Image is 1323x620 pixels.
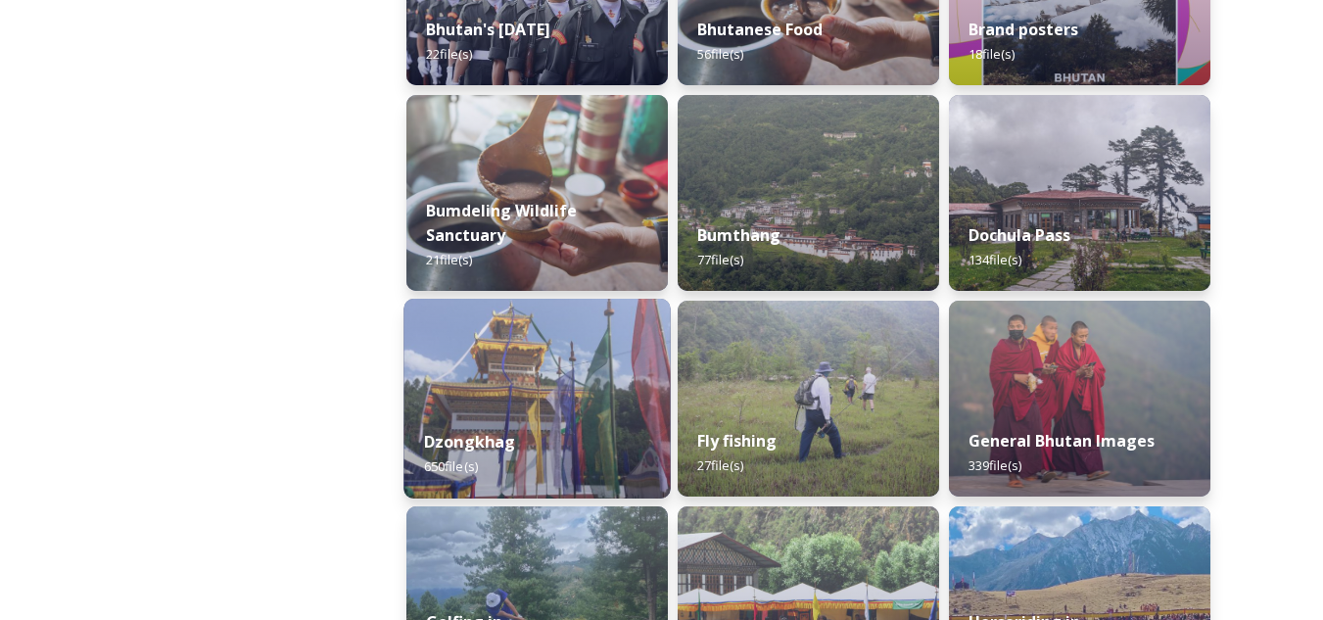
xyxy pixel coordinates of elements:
strong: Dochula Pass [969,224,1070,246]
span: 77 file(s) [697,251,743,268]
img: Bumthang%2520180723%2520by%2520Amp%2520Sripimanwat-20.jpg [678,95,939,291]
span: 18 file(s) [969,45,1015,63]
img: 2022-10-01%252011.41.43.jpg [949,95,1210,291]
strong: Bumthang [697,224,780,246]
img: Festival%2520Header.jpg [403,299,670,499]
strong: Bhutan's [DATE] [426,19,550,40]
span: 134 file(s) [969,251,1021,268]
span: 650 file(s) [424,457,478,475]
strong: Brand posters [969,19,1078,40]
strong: Bumdeling Wildlife Sanctuary [426,200,577,246]
img: MarcusWestbergBhutanHiRes-23.jpg [949,301,1210,497]
strong: Dzongkhag [424,431,516,453]
span: 21 file(s) [426,251,472,268]
strong: Bhutanese Food [697,19,823,40]
span: 22 file(s) [426,45,472,63]
strong: Fly fishing [697,430,777,452]
span: 56 file(s) [697,45,743,63]
span: 339 file(s) [969,456,1021,474]
span: 27 file(s) [697,456,743,474]
strong: General Bhutan Images [969,430,1155,452]
img: Bumdeling%2520090723%2520by%2520Amp%2520Sripimanwat-4%25202.jpg [406,95,668,291]
img: by%2520Ugyen%2520Wangchuk14.JPG [678,301,939,497]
